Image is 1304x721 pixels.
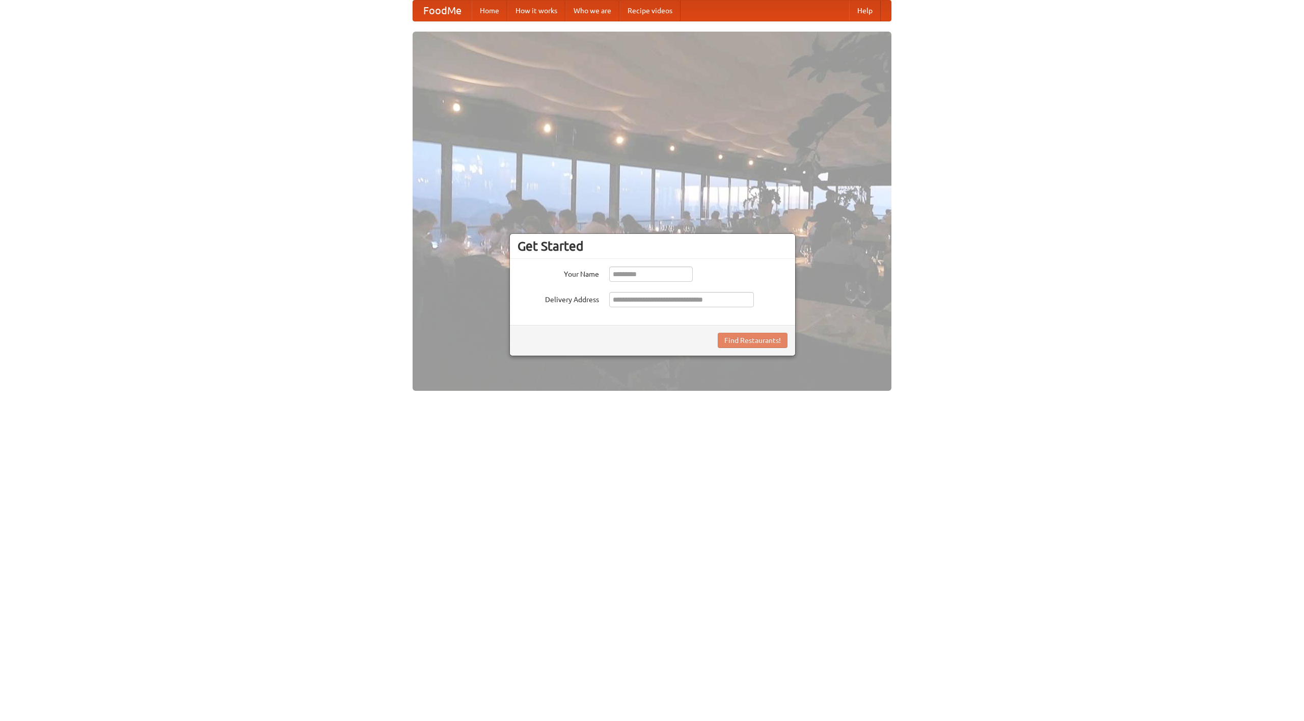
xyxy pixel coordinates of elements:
a: How it works [507,1,565,21]
a: Who we are [565,1,619,21]
a: Recipe videos [619,1,681,21]
label: Delivery Address [518,292,599,305]
a: FoodMe [413,1,472,21]
a: Help [849,1,881,21]
a: Home [472,1,507,21]
button: Find Restaurants! [718,333,787,348]
label: Your Name [518,266,599,279]
h3: Get Started [518,238,787,254]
